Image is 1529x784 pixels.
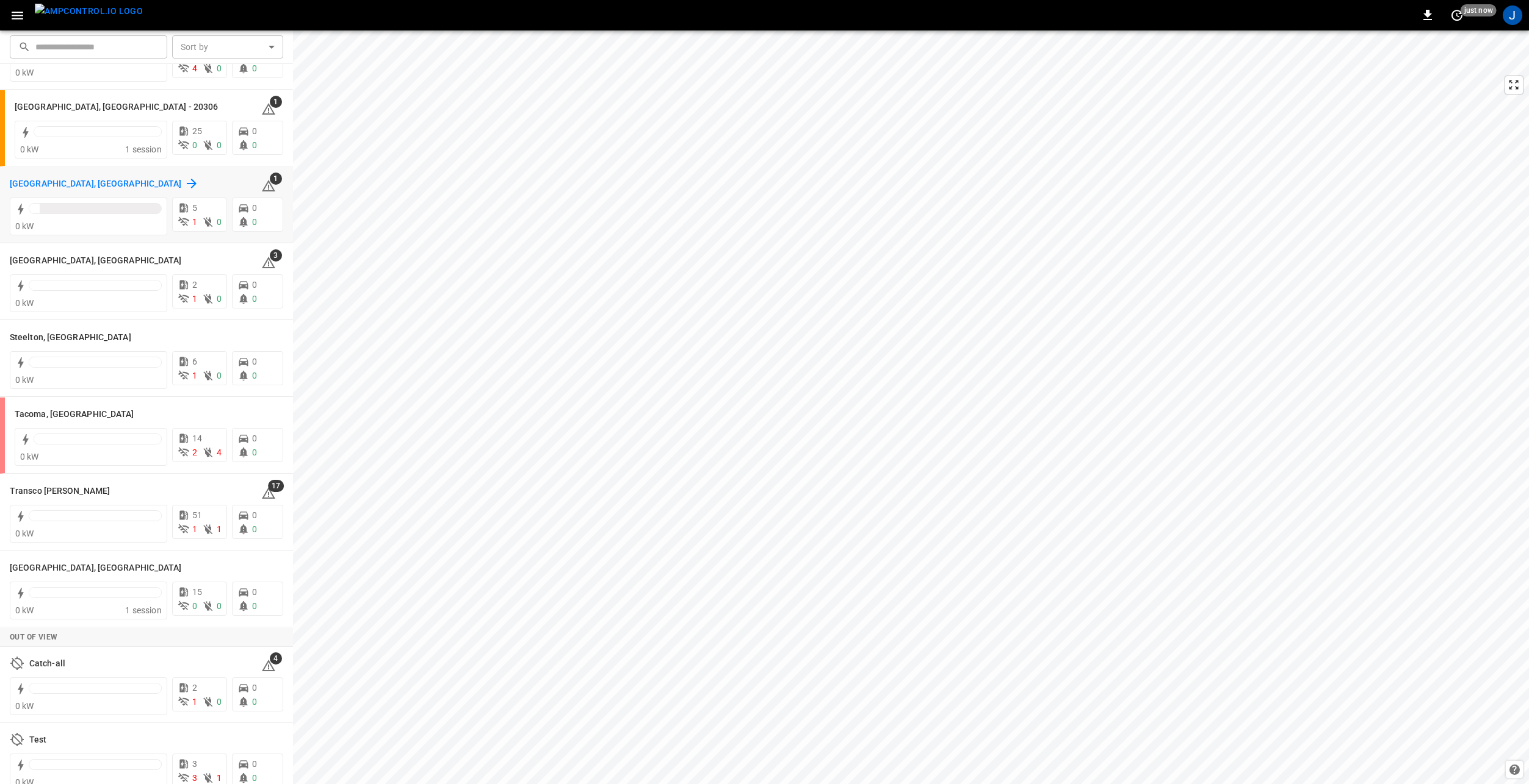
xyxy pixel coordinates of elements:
[192,683,197,693] span: 2
[217,217,222,227] span: 0
[29,657,65,671] h6: Catch-all
[10,177,182,191] h6: Riverside, CA
[252,140,257,150] span: 0
[217,601,222,611] span: 0
[15,101,218,114] h6: Richmond, CA - 20306
[217,140,222,150] span: 0
[252,759,257,769] span: 0
[270,96,282,108] span: 1
[29,733,46,747] h6: Test
[252,294,257,304] span: 0
[192,759,197,769] span: 3
[15,68,34,77] span: 0 kW
[192,280,197,290] span: 2
[20,452,39,461] span: 0 kW
[217,447,222,457] span: 4
[1503,5,1522,25] div: profile-icon
[15,701,34,711] span: 0 kW
[270,249,282,262] span: 3
[192,697,197,707] span: 1
[252,217,257,227] span: 0
[15,221,34,231] span: 0 kW
[252,587,257,597] span: 0
[15,298,34,308] span: 0 kW
[252,773,257,783] span: 0
[252,510,257,520] span: 0
[252,683,257,693] span: 0
[252,371,257,380] span: 0
[217,294,222,304] span: 0
[270,652,282,665] span: 4
[217,697,222,707] span: 0
[252,357,257,366] span: 0
[268,480,284,492] span: 17
[252,524,257,534] span: 0
[192,601,197,611] span: 0
[217,524,222,534] span: 1
[192,217,197,227] span: 1
[217,371,222,380] span: 0
[252,203,257,213] span: 0
[270,173,282,185] span: 1
[252,280,257,290] span: 0
[217,63,222,73] span: 0
[15,375,34,385] span: 0 kW
[192,773,197,783] span: 3
[192,203,197,213] span: 5
[125,605,161,615] span: 1 session
[10,331,131,344] h6: Steelton, PA
[35,4,143,19] img: ampcontrol.io logo
[192,140,197,150] span: 0
[252,126,257,136] span: 0
[10,485,110,498] h6: Transco Marco Polo
[192,371,197,380] span: 1
[192,63,197,73] span: 4
[1461,4,1497,16] span: just now
[192,587,202,597] span: 15
[192,524,197,534] span: 1
[192,510,202,520] span: 51
[293,30,1529,784] canvas: Map
[20,144,39,154] span: 0 kW
[252,697,257,707] span: 0
[192,126,202,136] span: 25
[192,447,197,457] span: 2
[252,433,257,443] span: 0
[252,63,257,73] span: 0
[15,605,34,615] span: 0 kW
[252,601,257,611] span: 0
[125,144,161,154] span: 1 session
[10,254,182,268] h6: Schaumburg, IL
[192,294,197,304] span: 1
[252,447,257,457] span: 0
[192,433,202,443] span: 14
[15,529,34,538] span: 0 kW
[10,633,57,641] strong: Out of View
[10,561,182,575] h6: Westville, IL
[217,773,222,783] span: 1
[192,357,197,366] span: 6
[15,408,134,421] h6: Tacoma, WA
[1447,5,1467,25] button: set refresh interval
